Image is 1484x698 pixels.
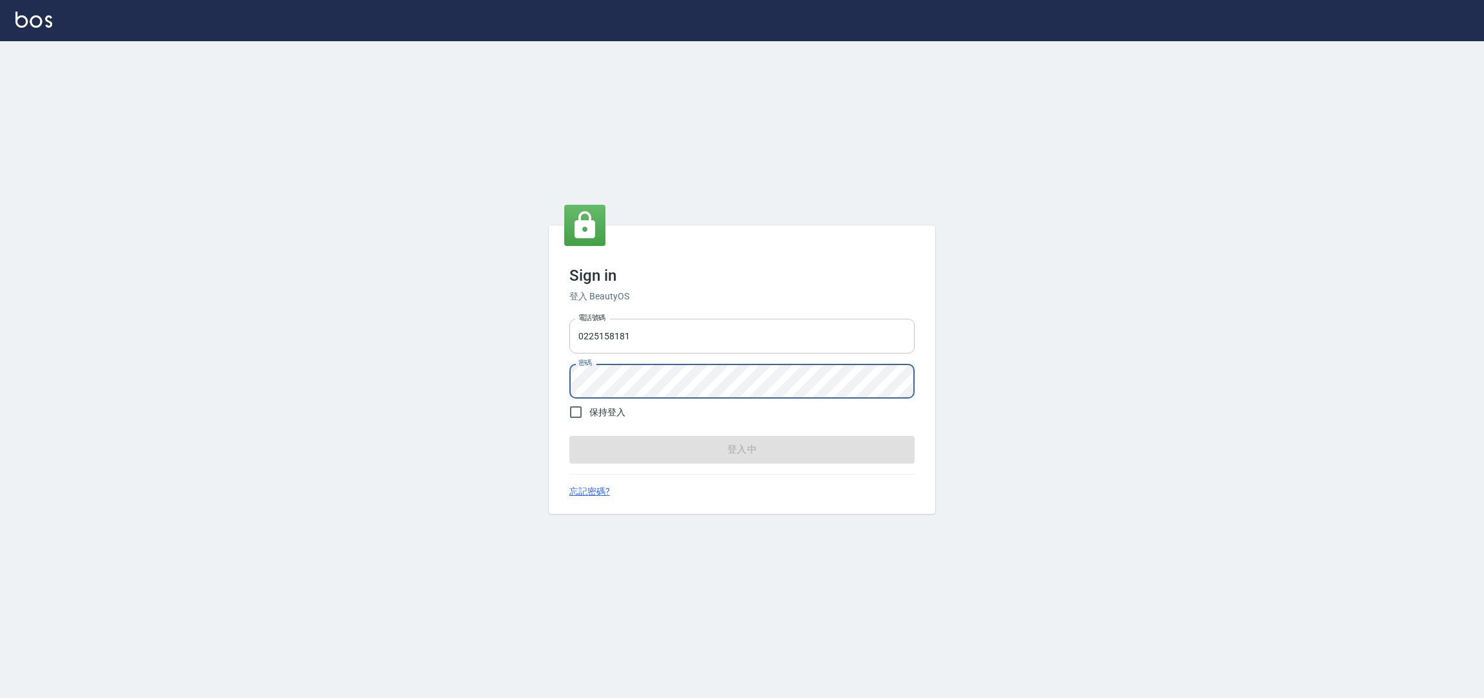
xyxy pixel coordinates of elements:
[15,12,52,28] img: Logo
[569,267,915,285] h3: Sign in
[589,406,625,419] span: 保持登入
[569,290,915,303] h6: 登入 BeautyOS
[578,313,605,323] label: 電話號碼
[578,358,592,368] label: 密碼
[569,485,610,498] a: 忘記密碼?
